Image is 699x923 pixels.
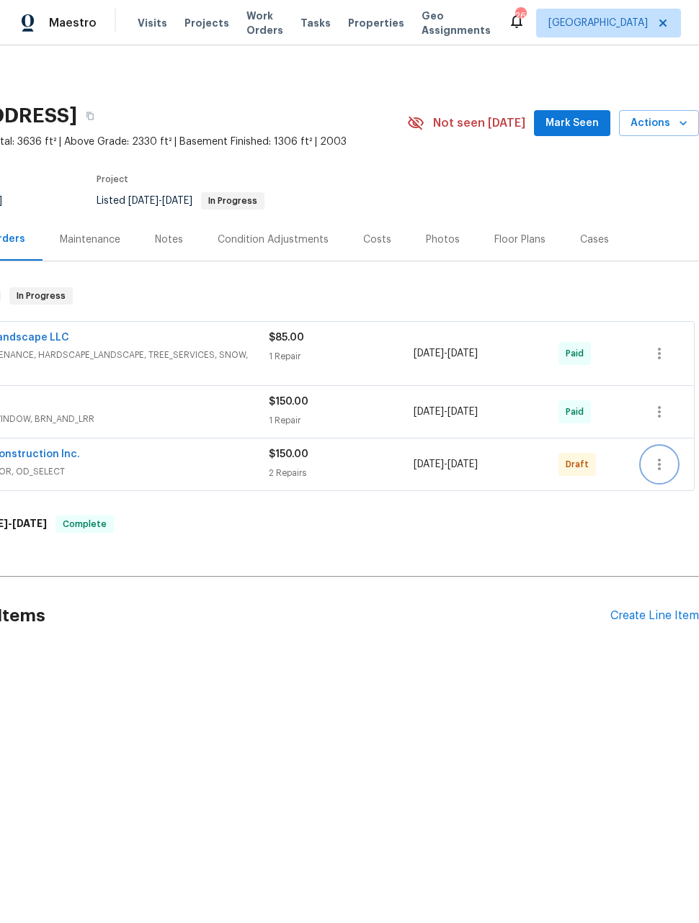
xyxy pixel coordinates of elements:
span: In Progress [202,197,263,205]
span: Complete [57,517,112,531]
span: Paid [566,346,589,361]
span: Listed [97,196,264,206]
span: Not seen [DATE] [433,116,525,130]
span: In Progress [11,289,71,303]
div: Create Line Item [610,609,699,623]
span: Draft [566,457,595,472]
span: Projects [184,16,229,30]
span: [DATE] [448,348,478,359]
span: [DATE] [128,196,159,206]
span: [DATE] [448,407,478,417]
span: - [414,346,478,361]
span: [DATE] [414,407,444,417]
span: [DATE] [162,196,192,206]
div: 2 Repairs [269,466,414,480]
span: Mark Seen [546,114,599,132]
div: 1 Repair [269,413,414,428]
span: Properties [348,16,404,30]
div: 26 [515,9,525,23]
span: [DATE] [414,348,444,359]
div: Floor Plans [494,233,546,247]
span: Geo Assignments [422,9,491,37]
div: Cases [580,233,609,247]
span: Actions [631,114,687,132]
div: 1 Repair [269,349,414,364]
span: - [414,457,478,472]
button: Copy Address [77,103,103,129]
span: - [128,196,192,206]
span: $85.00 [269,333,304,343]
span: $150.00 [269,397,308,407]
div: Condition Adjustments [218,233,329,247]
span: Tasks [300,18,331,28]
span: [DATE] [12,518,47,528]
span: Visits [138,16,167,30]
div: Costs [363,233,391,247]
button: Actions [619,110,699,137]
span: [DATE] [448,459,478,469]
span: Maestro [49,16,97,30]
div: Notes [155,233,183,247]
button: Mark Seen [534,110,610,137]
span: Paid [566,405,589,419]
span: Project [97,175,128,184]
span: - [414,405,478,419]
div: Photos [426,233,460,247]
span: Work Orders [246,9,283,37]
span: [DATE] [414,459,444,469]
div: Maintenance [60,233,120,247]
span: [GEOGRAPHIC_DATA] [548,16,648,30]
span: $150.00 [269,449,308,459]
